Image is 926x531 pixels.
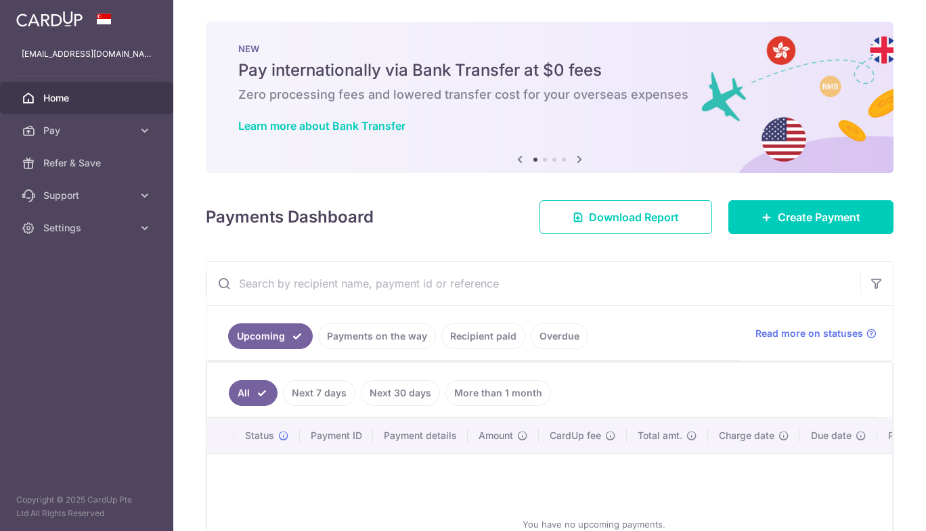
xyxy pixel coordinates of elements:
span: Pay [43,124,133,137]
a: Overdue [531,323,588,349]
h6: Zero processing fees and lowered transfer cost for your overseas expenses [238,87,861,103]
a: Read more on statuses [755,327,877,340]
a: Next 30 days [361,380,440,406]
h4: Payments Dashboard [206,205,374,229]
span: Amount [479,429,513,442]
a: Payments on the way [318,323,436,349]
span: Create Payment [778,209,860,225]
a: Create Payment [728,200,894,234]
span: Support [43,189,133,202]
h5: Pay internationally via Bank Transfer at $0 fees [238,60,861,81]
span: Refer & Save [43,156,133,170]
a: More than 1 month [445,380,551,406]
p: NEW [238,43,861,54]
a: Learn more about Bank Transfer [238,119,405,133]
th: Payment details [373,418,468,453]
img: CardUp [16,11,83,27]
a: Upcoming [228,323,313,349]
th: Payment ID [300,418,373,453]
span: Total amt. [638,429,682,442]
span: CardUp fee [550,429,601,442]
a: Next 7 days [283,380,355,406]
span: Due date [811,429,852,442]
span: Charge date [719,429,774,442]
a: Recipient paid [441,323,525,349]
img: Bank transfer banner [206,22,894,173]
span: Read more on statuses [755,327,863,340]
a: All [229,380,278,406]
span: Status [245,429,274,442]
input: Search by recipient name, payment id or reference [206,262,860,305]
span: Settings [43,221,133,235]
span: Home [43,91,133,105]
p: [EMAIL_ADDRESS][DOMAIN_NAME] [22,47,152,61]
span: Download Report [589,209,679,225]
a: Download Report [539,200,712,234]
